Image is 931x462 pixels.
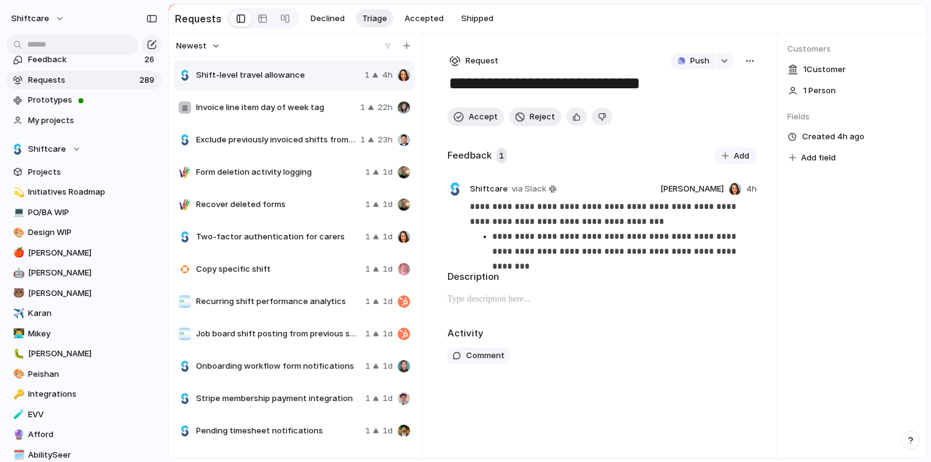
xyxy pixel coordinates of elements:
[28,186,157,198] span: Initiatives Roadmap
[11,368,24,381] button: 🎨
[28,307,157,320] span: Karan
[28,226,157,239] span: Design WIP
[360,101,365,114] span: 1
[6,264,162,282] a: 🤖[PERSON_NAME]
[6,325,162,343] a: 👨‍💻Mikey
[196,101,355,114] span: Invoice line item day of week tag
[11,206,24,219] button: 💻
[13,428,22,442] div: 🔮
[11,287,24,300] button: 🐻
[447,53,500,69] button: Request
[13,185,22,200] div: 💫
[660,183,724,195] span: [PERSON_NAME]
[530,111,555,123] span: Reject
[6,365,162,384] a: 🎨Peishan
[196,231,360,243] span: Two-factor authentication for carers
[28,114,157,127] span: My projects
[787,43,917,55] span: Customers
[11,409,24,421] button: 🧪
[690,55,709,67] span: Push
[365,166,370,178] span: 1
[11,186,24,198] button: 💫
[670,53,716,69] button: Push
[6,50,162,69] a: Feedback26
[13,407,22,422] div: 🧪
[6,425,162,444] a: 🔮Afford
[382,69,393,81] span: 4h
[383,328,393,340] span: 1d
[378,101,393,114] span: 22h
[6,385,162,404] a: 🔑Integrations
[455,9,500,28] button: Shipped
[6,284,162,303] a: 🐻[PERSON_NAME]
[512,183,546,195] span: via Slack
[6,91,162,109] a: Prototypes
[311,12,345,25] span: Declined
[13,226,22,240] div: 🎨
[6,304,162,323] a: ✈️Karan
[6,344,162,363] a: 🐛[PERSON_NAME]
[802,131,864,143] span: Created 4h ago
[365,360,370,372] span: 1
[383,198,393,211] span: 1d
[196,166,360,178] span: Form deletion activity logging
[365,425,370,437] span: 1
[6,244,162,262] a: 🍎[PERSON_NAME]
[13,448,22,462] div: 🗓️
[734,150,749,162] span: Add
[28,368,157,381] span: Peishan
[447,270,757,284] h2: Description
[28,74,136,86] span: Requests
[175,11,222,26] h2: Requests
[365,392,370,405] span: 1
[196,328,360,340] span: Job board shift posting from previous shifts
[383,295,393,308] span: 1d
[304,9,351,28] button: Declined
[6,71,162,90] a: Requests289
[6,223,162,242] a: 🎨Design WIP
[11,267,24,279] button: 🤖
[447,108,504,126] button: Accept
[196,69,360,81] span: Shift-level travel allowance
[28,348,157,360] span: [PERSON_NAME]
[447,348,510,364] button: Comment
[365,69,370,81] span: 1
[469,111,498,123] span: Accept
[509,108,561,126] button: Reject
[6,9,71,29] button: shiftcare
[13,387,22,402] div: 🔑
[365,198,370,211] span: 1
[176,40,207,52] span: Newest
[497,148,507,164] span: 1
[6,183,162,201] a: 💫Initiatives Roadmap
[28,388,157,400] span: Integrations
[801,152,836,164] span: Add field
[196,295,360,308] span: Recurring shift performance analytics
[28,409,157,421] span: EVV
[447,326,484,341] h2: Activity
[466,349,505,362] span: Comment
[11,307,24,320] button: ✈️
[365,328,370,340] span: 1
[365,295,370,308] span: 1
[378,134,393,146] span: 23h
[28,247,157,259] span: [PERSON_NAME]
[11,328,24,340] button: 👨‍💻
[13,367,22,381] div: 🎨
[787,150,838,166] button: Add field
[11,12,49,25] span: shiftcare
[6,405,162,424] a: 🧪EVV
[13,246,22,260] div: 🍎
[465,55,498,67] span: Request
[383,392,393,405] span: 1d
[746,183,757,195] span: 4h
[714,147,757,165] button: Add
[365,263,370,275] span: 1
[6,203,162,222] a: 💻PO/BA WIP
